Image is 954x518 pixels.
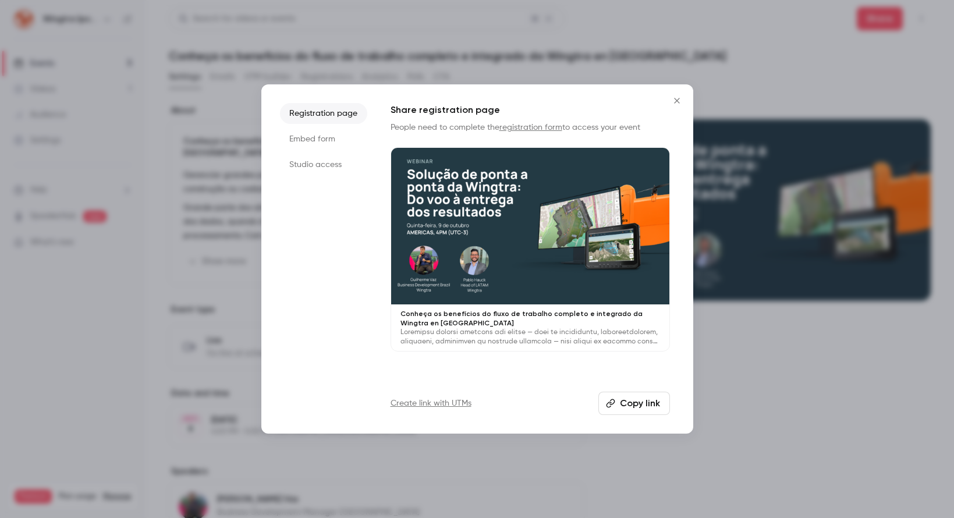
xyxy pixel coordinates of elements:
li: Studio access [280,154,367,175]
h1: Share registration page [391,103,670,117]
p: Loremipsu dolorsi ametcons adi elitse — doei te incididuntu, laboreetdolorem, aliquaeni, adminimv... [400,328,660,346]
p: Conheça os benefícios do fluxo de trabalho completo e integrado da Wingtra en [GEOGRAPHIC_DATA] [400,309,660,328]
a: registration form [499,123,562,132]
a: Create link with UTMs [391,398,471,409]
li: Registration page [280,103,367,124]
p: People need to complete the to access your event [391,122,670,133]
a: Conheça os benefícios do fluxo de trabalho completo e integrado da Wingtra en [GEOGRAPHIC_DATA]Lo... [391,147,670,352]
li: Embed form [280,129,367,150]
button: Copy link [598,392,670,415]
button: Close [665,89,689,112]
